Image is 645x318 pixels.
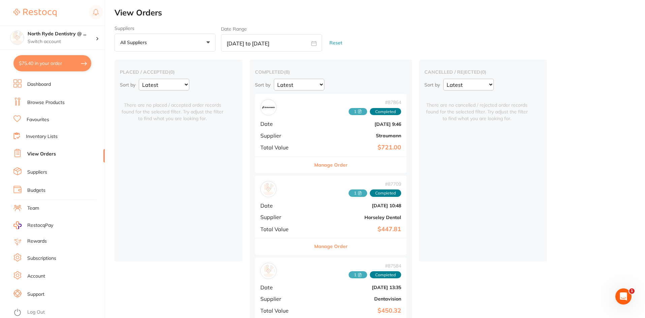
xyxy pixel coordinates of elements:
[27,169,47,176] a: Suppliers
[260,308,305,314] span: Total Value
[349,108,367,115] span: Received
[311,133,401,138] b: Straumann
[27,116,49,123] a: Favourites
[115,34,216,52] button: All suppliers
[13,307,103,318] button: Log Out
[255,69,407,75] h2: completed ( 8 )
[27,238,47,245] a: Rewards
[260,121,305,127] span: Date
[262,264,275,277] img: Dentavision
[13,9,57,17] img: Restocq Logo
[120,94,225,122] span: There are no placed / accepted order records found for the selected filter. Try adjust the filter...
[349,100,401,105] span: # 87864
[120,82,135,88] p: Sort by
[27,151,56,157] a: View Orders
[349,181,401,187] span: # 87709
[311,215,401,220] b: Horseley Dental
[349,263,401,269] span: # 87584
[260,203,305,209] span: Date
[13,55,91,71] button: $75.40 in your order
[115,8,645,17] h2: View Orders
[115,26,216,31] label: Suppliers
[311,307,401,314] b: $450.32
[221,34,322,51] input: Select date range
[27,205,39,212] a: Team
[370,108,401,115] span: Completed
[424,94,529,122] span: There are no cancelled / rejected order records found for the selected filter. Try adjust the fil...
[260,296,305,302] span: Supplier
[615,288,632,305] iframe: Intercom live chat
[13,221,22,229] img: RestocqPay
[260,144,305,150] span: Total Value
[13,5,57,21] a: Restocq Logo
[629,288,635,294] span: 1
[370,271,401,279] span: Completed
[262,101,275,114] img: Straumann
[27,81,51,88] a: Dashboard
[314,157,348,173] button: Manage Order
[424,69,542,75] h2: cancelled / rejected ( 0 )
[27,309,45,316] a: Log Out
[260,284,305,290] span: Date
[349,189,367,197] span: Received
[314,238,348,254] button: Manage Order
[120,69,237,75] h2: placed / accepted ( 0 )
[26,133,58,140] a: Inventory Lists
[327,34,344,52] button: Reset
[27,255,56,262] a: Subscriptions
[120,39,150,45] p: All suppliers
[27,99,65,106] a: Browse Products
[311,285,401,290] b: [DATE] 13:35
[424,82,440,88] p: Sort by
[28,38,96,45] p: Switch account
[349,271,367,279] span: Received
[27,222,53,229] span: RestocqPay
[27,291,44,298] a: Support
[311,203,401,208] b: [DATE] 10:48
[255,82,270,88] p: Sort by
[260,214,305,220] span: Supplier
[10,31,24,44] img: North Ryde Dentistry @ Macquarie Park
[370,189,401,197] span: Completed
[262,183,275,196] img: Horseley Dental
[221,26,247,32] label: Date Range
[27,187,45,194] a: Budgets
[28,31,96,37] h4: North Ryde Dentistry @ Macquarie Park
[27,273,45,280] a: Account
[311,226,401,233] b: $447.81
[260,226,305,232] span: Total Value
[311,144,401,151] b: $721.00
[311,296,401,302] b: Dentavision
[13,221,53,229] a: RestocqPay
[311,121,401,127] b: [DATE] 9:46
[260,133,305,139] span: Supplier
